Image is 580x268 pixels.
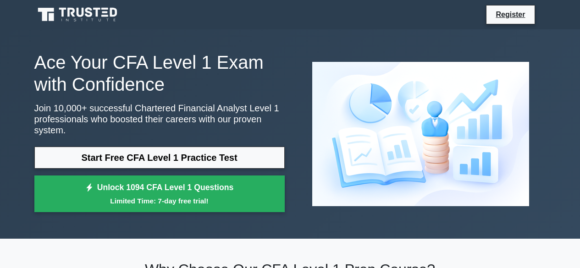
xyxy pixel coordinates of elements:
[34,103,285,136] p: Join 10,000+ successful Chartered Financial Analyst Level 1 professionals who boosted their caree...
[34,51,285,95] h1: Ace Your CFA Level 1 Exam with Confidence
[34,147,285,169] a: Start Free CFA Level 1 Practice Test
[46,196,273,206] small: Limited Time: 7-day free trial!
[490,9,530,20] a: Register
[305,55,536,213] img: Chartered Financial Analyst Level 1 Preview
[34,175,285,212] a: Unlock 1094 CFA Level 1 QuestionsLimited Time: 7-day free trial!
